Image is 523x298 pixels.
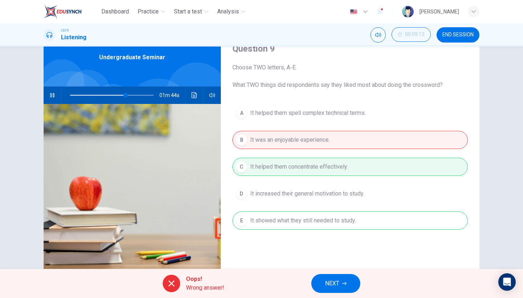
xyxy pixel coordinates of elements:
[159,86,185,104] span: 01m 44s
[99,53,165,62] span: Undergraduate Seminar
[217,7,239,16] span: Analysis
[171,5,211,18] button: Start a test
[101,7,129,16] span: Dashboard
[188,86,200,104] button: Click to see the audio transcription
[419,7,459,16] div: [PERSON_NAME]
[405,32,425,37] span: 00:09:13
[392,27,431,43] div: Hide
[232,43,468,55] h4: Question 9
[135,5,168,18] button: Practice
[138,7,159,16] span: Practice
[437,27,479,43] button: END SESSION
[44,4,82,19] img: EduSynch logo
[44,4,98,19] a: EduSynch logo
[349,9,358,15] img: en
[214,5,248,18] button: Analysis
[402,6,414,17] img: Profile picture
[442,32,474,38] span: END SESSION
[232,63,468,89] span: Choose TWO letters, A-E. What TWO things did respondents say they liked most about doing the cros...
[186,283,224,292] span: Wrong answer!
[370,27,386,43] div: Mute
[98,5,132,18] button: Dashboard
[44,104,221,281] img: Undergraduate Seminar
[498,273,516,291] div: Open Intercom Messenger
[186,275,224,283] span: Oops!
[174,7,202,16] span: Start a test
[61,33,86,42] h1: Listening
[61,28,69,33] span: CEFR
[311,274,360,293] button: NEXT
[392,27,431,42] button: 00:09:13
[325,278,339,289] span: NEXT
